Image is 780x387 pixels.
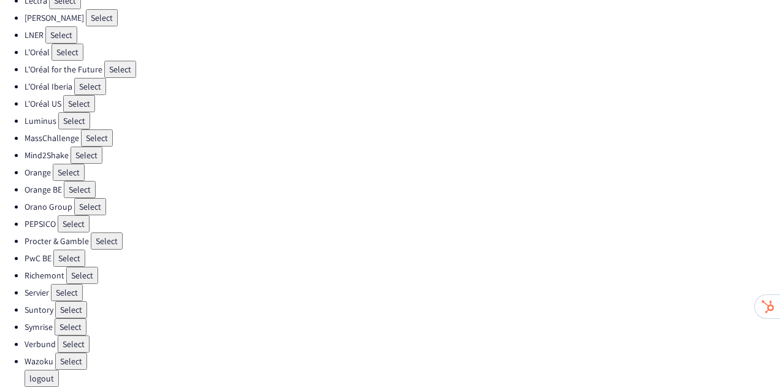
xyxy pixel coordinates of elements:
button: Select [53,250,85,267]
button: Select [55,318,86,335]
button: Select [74,198,106,215]
button: Select [86,9,118,26]
li: Servier [25,284,780,301]
li: Orange BE [25,181,780,198]
li: MassChallenge [25,129,780,147]
li: [PERSON_NAME] [25,9,780,26]
button: Select [52,44,83,61]
li: Luminus [25,112,780,129]
button: Select [64,181,96,198]
button: Select [58,215,90,232]
li: PEPSICO [25,215,780,232]
li: Verbund [25,335,780,353]
li: L'Oréal US [25,95,780,112]
li: PwC BE [25,250,780,267]
li: L'Oréal Iberia [25,78,780,95]
li: Mind2Shake [25,147,780,164]
li: L'Oréal for the Future [25,61,780,78]
button: Select [55,353,87,370]
button: Select [71,147,102,164]
button: Select [53,164,85,181]
li: Symrise [25,318,780,335]
button: Select [45,26,77,44]
button: logout [25,370,59,387]
li: Procter & Gamble [25,232,780,250]
li: Orange [25,164,780,181]
button: Select [91,232,123,250]
li: Suntory [25,301,780,318]
button: Select [66,267,98,284]
iframe: Chat Widget [719,328,780,387]
button: Select [104,61,136,78]
button: Select [55,301,87,318]
li: Richemont [25,267,780,284]
li: Wazoku [25,353,780,370]
li: LNER [25,26,780,44]
button: Select [63,95,95,112]
button: Select [74,78,106,95]
button: Select [51,284,83,301]
li: Orano Group [25,198,780,215]
button: Select [58,335,90,353]
button: Select [81,129,113,147]
button: Select [58,112,90,129]
li: L'Oréal [25,44,780,61]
